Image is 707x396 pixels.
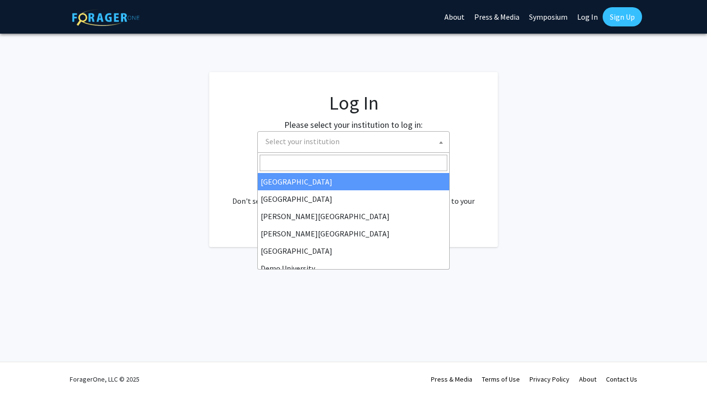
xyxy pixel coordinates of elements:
a: Contact Us [606,375,637,384]
h1: Log In [228,91,479,114]
a: Press & Media [431,375,472,384]
input: Search [260,155,447,171]
li: Demo University [258,260,449,277]
img: ForagerOne Logo [72,9,139,26]
a: Sign Up [603,7,642,26]
div: No account? . Don't see your institution? about bringing ForagerOne to your institution. [228,172,479,218]
li: [PERSON_NAME][GEOGRAPHIC_DATA] [258,225,449,242]
span: Select your institution [265,136,340,146]
iframe: Chat [7,353,41,389]
span: Select your institution [257,131,450,153]
li: [GEOGRAPHIC_DATA] [258,173,449,190]
li: [GEOGRAPHIC_DATA] [258,190,449,208]
div: ForagerOne, LLC © 2025 [70,362,139,396]
li: [GEOGRAPHIC_DATA] [258,242,449,260]
a: About [579,375,596,384]
a: Terms of Use [482,375,520,384]
label: Please select your institution to log in: [284,118,423,131]
a: Privacy Policy [530,375,569,384]
span: Select your institution [262,132,449,151]
li: [PERSON_NAME][GEOGRAPHIC_DATA] [258,208,449,225]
